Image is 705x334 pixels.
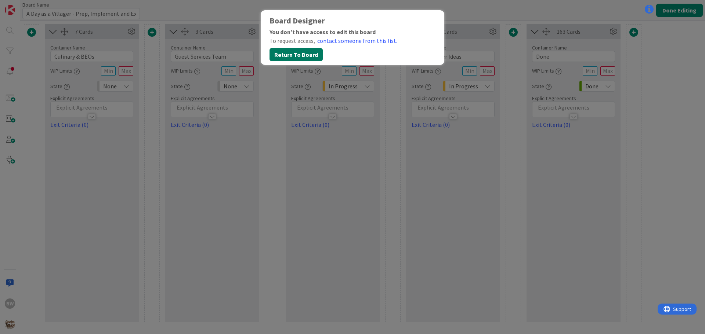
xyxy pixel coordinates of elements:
[270,28,376,36] b: You don’t have access to edit this board
[270,36,435,45] div: To request access,
[270,48,323,61] button: Return To Board
[270,16,435,25] div: Board Designer
[317,36,397,45] a: contact someone from this list.
[15,1,33,10] span: Support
